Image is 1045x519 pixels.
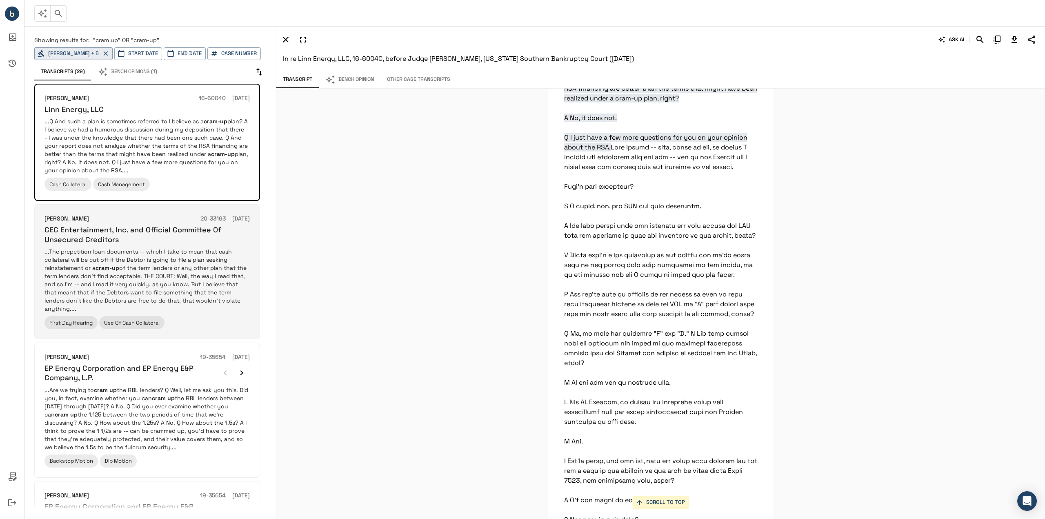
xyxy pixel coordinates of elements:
button: ASK AI [937,33,966,47]
button: Share Transcript [1025,33,1038,47]
h6: [PERSON_NAME] [44,214,89,223]
h6: [PERSON_NAME] [44,491,89,500]
span: Showing results for: [34,36,90,44]
em: cram-up [211,150,235,158]
h6: 16-60040 [199,94,226,103]
h6: [PERSON_NAME] [44,353,89,362]
span: Dip Motion [104,457,132,464]
span: First Day Hearing [49,319,93,326]
p: ...Q And such a plan is sometimes referred to I believe as a plan? A I believe we had a humorous ... [44,117,250,174]
em: cram up [94,386,117,394]
span: In re Linn Energy, LLC, 16-60040, before Judge [PERSON_NAME], [US_STATE] Southern Bankruptcy Cour... [283,54,634,63]
h6: 19-35654 [200,353,226,362]
span: "cram up" OR "cram-up" [93,36,159,44]
h6: CEC Entertainment, Inc. and Official Committee Of Unsecured Creditors [44,225,250,244]
h6: Linn Energy, LLC [44,105,104,114]
button: Download Transcript [1007,33,1021,47]
button: [PERSON_NAME] + 5 [34,47,113,60]
button: Transcript [276,71,319,88]
h6: [PERSON_NAME] [44,94,89,103]
h6: 19-35654 [200,491,226,500]
div: Open Intercom Messenger [1017,491,1037,511]
h6: 20-33163 [200,214,226,223]
button: Bench Opinions (1) [91,63,164,80]
h6: [DATE] [232,353,250,362]
button: Other Case Transcripts [380,71,457,88]
button: SCROLL TO TOP [632,496,689,509]
button: End Date [164,47,206,60]
em: cram up [55,411,78,418]
button: Bench Opinion [319,71,380,88]
p: ...Are we trying to the RBL lenders? Q Well, let me ask you this. Did you, in fact, examine wheth... [44,386,250,451]
h6: [DATE] [232,214,250,223]
span: Cash Management [98,181,145,188]
button: Case Number [207,47,261,60]
span: Cash Collateral [49,181,87,188]
p: ...The prepetition loan documents -- which I take to mean that cash collateral will be cut off if... [44,247,250,313]
button: Copy Citation [990,33,1004,47]
h6: [DATE] [232,491,250,500]
em: cram-up [204,118,227,125]
em: cram-up [96,264,119,272]
em: cram up [152,394,175,402]
span: Use Of Cash Collateral [104,319,160,326]
button: Start Date [114,47,162,60]
h6: EP Energy Corporation and EP Energy E&P Company, L.P. [44,363,217,383]
button: Transcripts (29) [34,63,91,80]
span: Backstop Motion [49,457,93,464]
button: Search [973,33,987,47]
h6: [DATE] [232,94,250,103]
